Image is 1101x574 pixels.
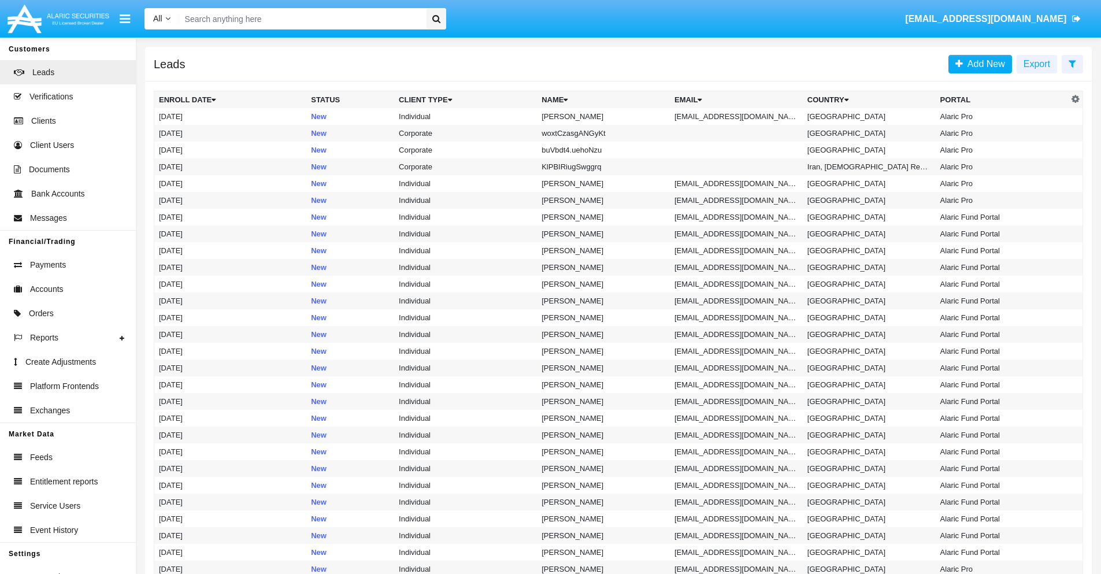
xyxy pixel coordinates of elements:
[803,309,936,326] td: [GEOGRAPHIC_DATA]
[803,125,936,142] td: [GEOGRAPHIC_DATA]
[394,225,537,242] td: Individual
[154,326,307,343] td: [DATE]
[394,108,537,125] td: Individual
[936,343,1069,360] td: Alaric Fund Portal
[803,343,936,360] td: [GEOGRAPHIC_DATA]
[154,427,307,443] td: [DATE]
[670,510,803,527] td: [EMAIL_ADDRESS][DOMAIN_NAME]
[153,14,162,23] span: All
[936,276,1069,292] td: Alaric Fund Portal
[537,259,670,276] td: [PERSON_NAME]
[306,292,394,309] td: New
[803,175,936,192] td: [GEOGRAPHIC_DATA]
[670,527,803,544] td: [EMAIL_ADDRESS][DOMAIN_NAME]
[394,510,537,527] td: Individual
[154,343,307,360] td: [DATE]
[306,242,394,259] td: New
[936,259,1069,276] td: Alaric Fund Portal
[394,360,537,376] td: Individual
[537,510,670,527] td: [PERSON_NAME]
[537,343,670,360] td: [PERSON_NAME]
[537,410,670,427] td: [PERSON_NAME]
[29,164,70,176] span: Documents
[394,259,537,276] td: Individual
[537,91,670,109] th: Name
[25,356,96,368] span: Create Adjustments
[30,476,98,488] span: Entitlement reports
[306,510,394,527] td: New
[537,292,670,309] td: [PERSON_NAME]
[306,376,394,393] td: New
[670,209,803,225] td: [EMAIL_ADDRESS][DOMAIN_NAME]
[537,544,670,561] td: [PERSON_NAME]
[803,292,936,309] td: [GEOGRAPHIC_DATA]
[394,309,537,326] td: Individual
[154,125,307,142] td: [DATE]
[31,188,85,200] span: Bank Accounts
[306,410,394,427] td: New
[803,276,936,292] td: [GEOGRAPHIC_DATA]
[936,175,1069,192] td: Alaric Pro
[537,494,670,510] td: [PERSON_NAME]
[154,477,307,494] td: [DATE]
[154,460,307,477] td: [DATE]
[803,209,936,225] td: [GEOGRAPHIC_DATA]
[30,259,66,271] span: Payments
[394,125,537,142] td: Corporate
[306,360,394,376] td: New
[537,326,670,343] td: [PERSON_NAME]
[306,494,394,510] td: New
[670,494,803,510] td: [EMAIL_ADDRESS][DOMAIN_NAME]
[394,460,537,477] td: Individual
[670,443,803,460] td: [EMAIL_ADDRESS][DOMAIN_NAME]
[670,259,803,276] td: [EMAIL_ADDRESS][DOMAIN_NAME]
[154,60,186,69] h5: Leads
[537,393,670,410] td: [PERSON_NAME]
[306,225,394,242] td: New
[154,544,307,561] td: [DATE]
[537,242,670,259] td: [PERSON_NAME]
[394,175,537,192] td: Individual
[32,66,54,79] span: Leads
[936,494,1069,510] td: Alaric Fund Portal
[670,309,803,326] td: [EMAIL_ADDRESS][DOMAIN_NAME]
[936,225,1069,242] td: Alaric Fund Portal
[963,59,1005,69] span: Add New
[537,225,670,242] td: [PERSON_NAME]
[803,108,936,125] td: [GEOGRAPHIC_DATA]
[30,139,74,151] span: Client Users
[306,343,394,360] td: New
[537,192,670,209] td: [PERSON_NAME]
[670,225,803,242] td: [EMAIL_ADDRESS][DOMAIN_NAME]
[936,309,1069,326] td: Alaric Fund Portal
[154,376,307,393] td: [DATE]
[936,326,1069,343] td: Alaric Fund Portal
[670,427,803,443] td: [EMAIL_ADDRESS][DOMAIN_NAME]
[803,393,936,410] td: [GEOGRAPHIC_DATA]
[306,544,394,561] td: New
[936,443,1069,460] td: Alaric Fund Portal
[30,283,64,295] span: Accounts
[537,108,670,125] td: [PERSON_NAME]
[936,158,1069,175] td: Alaric Pro
[394,393,537,410] td: Individual
[537,125,670,142] td: woxtCzasgANGyKt
[1024,59,1050,69] span: Export
[936,142,1069,158] td: Alaric Pro
[306,108,394,125] td: New
[803,443,936,460] td: [GEOGRAPHIC_DATA]
[936,292,1069,309] td: Alaric Fund Portal
[537,309,670,326] td: [PERSON_NAME]
[154,292,307,309] td: [DATE]
[30,451,53,464] span: Feeds
[306,276,394,292] td: New
[670,175,803,192] td: [EMAIL_ADDRESS][DOMAIN_NAME]
[306,527,394,544] td: New
[803,225,936,242] td: [GEOGRAPHIC_DATA]
[306,175,394,192] td: New
[803,427,936,443] td: [GEOGRAPHIC_DATA]
[948,55,1012,73] a: Add New
[154,192,307,209] td: [DATE]
[154,309,307,326] td: [DATE]
[306,192,394,209] td: New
